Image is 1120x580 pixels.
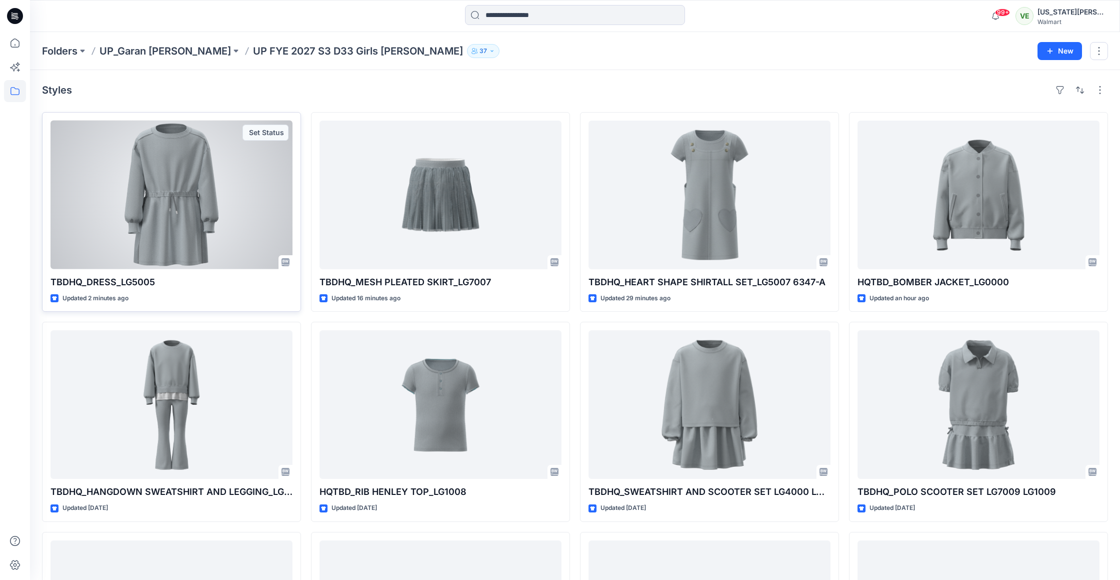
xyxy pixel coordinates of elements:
[857,121,1099,269] a: HQTBD_BOMBER JACKET_LG0000
[331,503,377,513] p: Updated [DATE]
[50,330,292,479] a: TBDHQ_HANGDOWN SWEATSHIRT AND LEGGING_LG4003 LG9001
[1015,7,1033,25] div: VE
[50,121,292,269] a: TBDHQ_DRESS_LG5005
[1037,18,1107,26] div: Walmart
[479,46,487,57] p: 37
[1037,42,1082,60] button: New
[857,330,1099,479] a: TBDHQ_POLO SCOOTER SET LG7009 LG1009
[331,293,400,304] p: Updated 16 minutes ago
[62,503,108,513] p: Updated [DATE]
[319,485,561,499] p: HQTBD_RIB HENLEY TOP_LG1008
[600,293,670,304] p: Updated 29 minutes ago
[869,293,929,304] p: Updated an hour ago
[995,9,1010,17] span: 99+
[62,293,128,304] p: Updated 2 minutes ago
[42,44,77,58] a: Folders
[99,44,231,58] a: UP_Garan [PERSON_NAME]
[319,121,561,269] a: TBDHQ_MESH PLEATED SKIRT_LG7007
[1037,6,1107,18] div: [US_STATE][PERSON_NAME]
[857,485,1099,499] p: TBDHQ_POLO SCOOTER SET LG7009 LG1009
[600,503,646,513] p: Updated [DATE]
[50,485,292,499] p: TBDHQ_HANGDOWN SWEATSHIRT AND LEGGING_LG4003 LG9001
[588,275,830,289] p: TBDHQ_HEART SHAPE SHIRTALL SET_LG5007 6347-A
[319,330,561,479] a: HQTBD_RIB HENLEY TOP_LG1008
[50,275,292,289] p: TBDHQ_DRESS_LG5005
[588,121,830,269] a: TBDHQ_HEART SHAPE SHIRTALL SET_LG5007 6347-A
[253,44,463,58] p: UP FYE 2027 S3 D33 Girls [PERSON_NAME]
[588,330,830,479] a: TBDHQ_SWEATSHIRT AND SCOOTER SET LG4000 LG7004
[319,275,561,289] p: TBDHQ_MESH PLEATED SKIRT_LG7007
[588,485,830,499] p: TBDHQ_SWEATSHIRT AND SCOOTER SET LG4000 LG7004
[857,275,1099,289] p: HQTBD_BOMBER JACKET_LG0000
[467,44,499,58] button: 37
[42,84,72,96] h4: Styles
[869,503,915,513] p: Updated [DATE]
